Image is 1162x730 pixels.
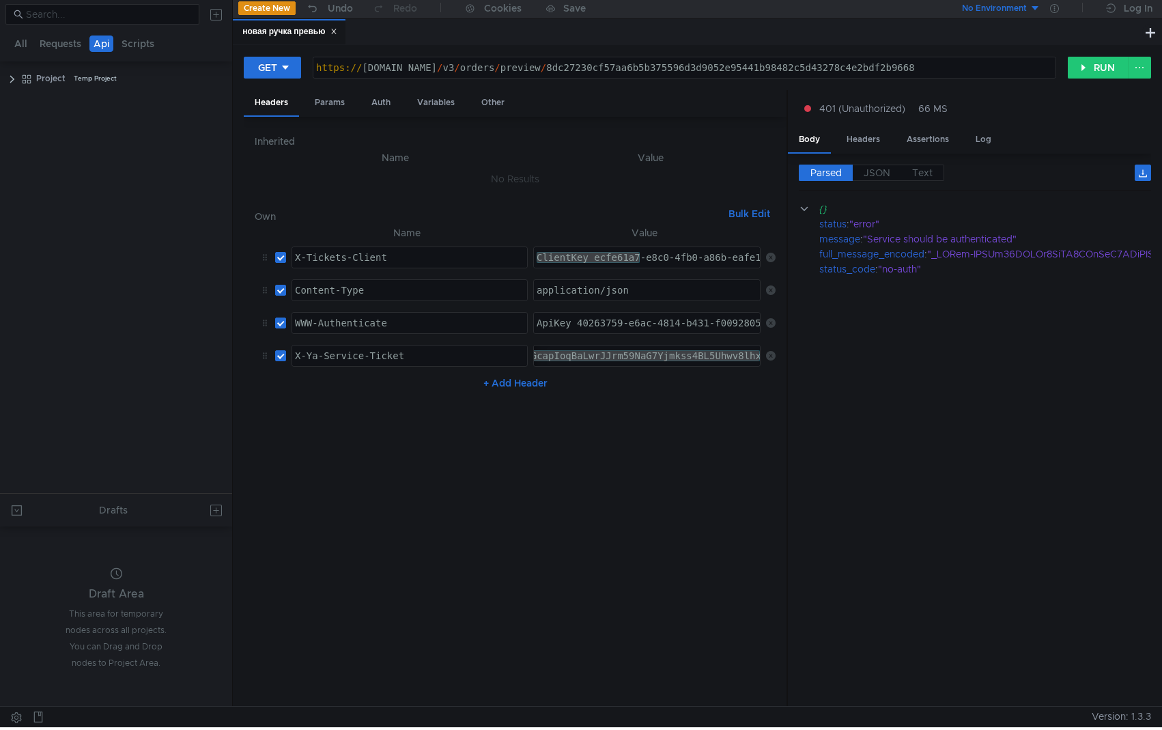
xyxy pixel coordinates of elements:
div: 66 MS [918,102,948,115]
th: Name [266,150,525,166]
div: Headers [244,90,299,117]
th: Value [526,150,776,166]
button: RUN [1068,57,1129,79]
div: Drafts [99,502,128,518]
div: Assertions [896,127,960,152]
h6: Own [255,208,723,225]
span: JSON [864,167,890,179]
div: GET [258,60,277,75]
button: Bulk Edit [723,206,776,222]
div: No Environment [962,2,1027,15]
span: 401 (Unauthorized) [819,101,905,116]
div: full_message_encoded [819,247,924,262]
div: status [819,216,847,231]
button: All [10,36,31,52]
button: + Add Header [478,375,553,391]
button: Requests [36,36,85,52]
div: Params [304,90,356,115]
button: Scripts [117,36,158,52]
input: Search... [26,7,191,22]
div: Headers [836,127,891,152]
button: Create New [238,1,296,15]
th: Name [286,225,528,241]
div: Other [470,90,515,115]
div: Variables [406,90,466,115]
div: Save [563,3,586,13]
span: Version: 1.3.3 [1092,707,1151,727]
div: Body [788,127,831,154]
button: Api [89,36,113,52]
span: Parsed [810,167,842,179]
div: status_code [819,262,875,277]
span: Text [912,167,933,179]
button: GET [244,57,301,79]
h6: Inherited [255,133,776,150]
div: Auth [360,90,401,115]
th: Value [528,225,761,241]
div: Temp Project [74,68,117,89]
div: новая ручка превью [242,25,337,39]
nz-embed-empty: No Results [491,173,539,185]
div: message [819,231,860,247]
div: Log [965,127,1002,152]
div: Project [36,68,66,89]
